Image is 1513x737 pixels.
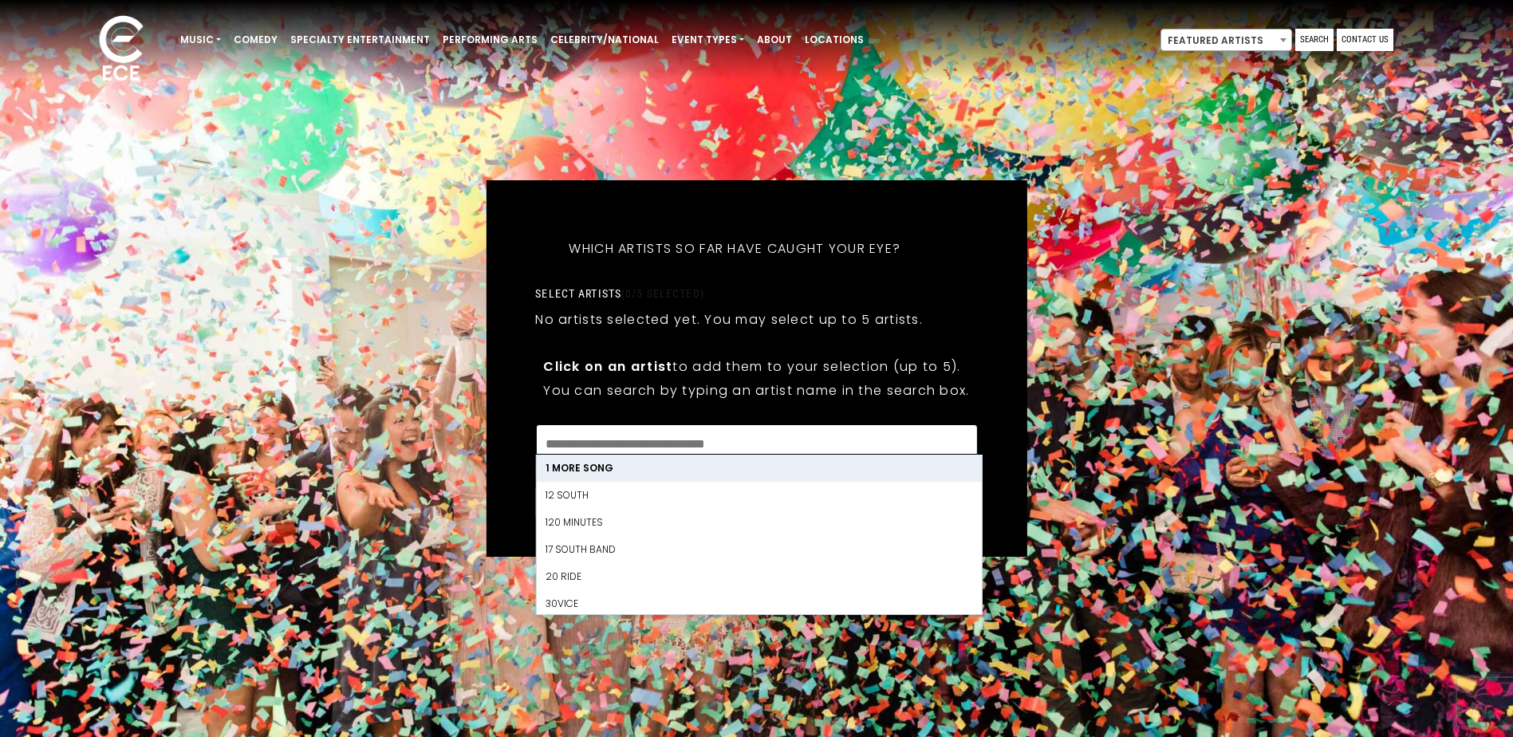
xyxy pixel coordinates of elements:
[536,455,981,482] li: 1 More Song
[535,286,703,301] label: Select artists
[81,11,161,89] img: ece_new_logo_whitev2-1.png
[227,26,284,53] a: Comedy
[1160,29,1292,51] span: Featured Artists
[436,26,544,53] a: Performing Arts
[621,287,704,300] span: (0/5 selected)
[544,26,665,53] a: Celebrity/National
[535,309,923,329] p: No artists selected yet. You may select up to 5 artists.
[536,482,981,509] li: 12 South
[546,435,967,449] textarea: Search
[751,26,798,53] a: About
[536,509,981,536] li: 120 Minutes
[536,536,981,563] li: 17 South Band
[543,380,969,400] p: You can search by typing an artist name in the search box.
[284,26,436,53] a: Specialty Entertainment
[543,357,672,376] strong: Click on an artist
[536,563,981,590] li: 20 Ride
[535,220,934,278] h5: Which artists so far have caught your eye?
[543,357,969,376] p: to add them to your selection (up to 5).
[536,590,981,617] li: 30Vice
[665,26,751,53] a: Event Types
[1295,29,1334,51] a: Search
[174,26,227,53] a: Music
[1161,30,1291,52] span: Featured Artists
[1337,29,1393,51] a: Contact Us
[798,26,870,53] a: Locations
